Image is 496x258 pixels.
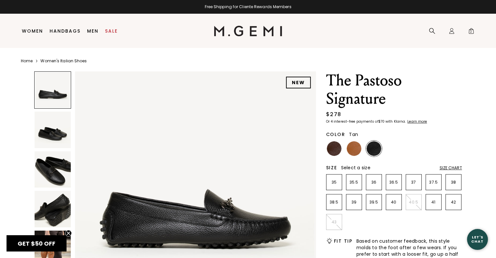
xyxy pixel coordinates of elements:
p: 38 [446,180,461,185]
span: 2 [468,29,474,36]
p: 41 [426,200,441,205]
p: 43 [326,220,342,225]
p: 38.5 [326,200,342,205]
img: M.Gemi [214,26,282,36]
p: 42 [446,200,461,205]
klarna-placement-style-cta: Learn more [407,119,427,124]
a: Men [87,28,98,34]
a: Home [21,58,33,64]
a: Women's Italian Shoes [40,58,87,64]
h1: The Pastoso Signature [326,71,462,108]
p: 37 [406,180,421,185]
div: Let's Chat [467,235,488,243]
p: 39.5 [366,200,382,205]
p: 35.5 [346,180,362,185]
a: Sale [105,28,118,34]
span: Select a size [341,164,370,171]
img: Chocolate [327,141,341,156]
p: 35 [326,180,342,185]
p: 37.5 [426,180,441,185]
span: Tan [349,131,358,138]
div: Size Chart [440,165,462,171]
h2: Fit Tip [334,238,353,244]
p: 36 [366,180,382,185]
a: Handbags [50,28,81,34]
div: $278 [326,111,341,118]
img: The Pastoso Signature [35,112,71,148]
img: The Pastoso Signature [35,191,71,227]
klarna-placement-style-body: Or 4 interest-free payments of [326,119,378,124]
h2: Color [326,132,345,137]
div: NEW [286,77,311,88]
p: 39 [346,200,362,205]
p: 40 [386,200,401,205]
klarna-placement-style-body: with Klarna [385,119,407,124]
klarna-placement-style-amount: $70 [378,119,384,124]
img: Tan [347,141,361,156]
p: 40.5 [406,200,421,205]
img: The Pastoso Signature [35,151,71,188]
div: GET $50 OFFClose teaser [7,235,67,251]
p: 36.5 [386,180,401,185]
h2: Size [326,165,337,170]
a: Learn more [407,120,427,124]
img: Black [367,141,381,156]
button: Close teaser [65,230,72,236]
span: GET $50 OFF [18,239,55,248]
a: Women [22,28,43,34]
